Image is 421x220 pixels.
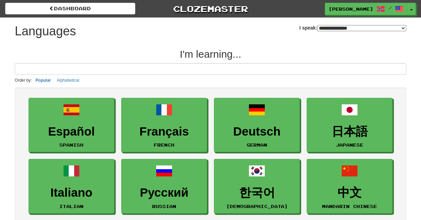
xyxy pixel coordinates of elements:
h3: 中文 [310,186,389,199]
h1: Languages [15,24,76,38]
h2: I'm learning... [15,48,406,60]
h3: Español [32,125,111,138]
small: Spanish [59,142,83,147]
a: DeutschGerman [214,98,300,152]
h3: Français [125,125,203,138]
h3: 日本語 [310,125,389,138]
select: I speak: [317,25,406,31]
a: [PERSON_NAME] / [325,3,407,15]
a: dashboard [5,3,135,14]
span: / [388,5,392,10]
small: Order by: [15,78,32,83]
button: Alphabetical [55,77,81,84]
a: EspañolSpanish [29,98,114,152]
span: [PERSON_NAME] [329,6,373,12]
small: Mandarin Chinese [322,204,377,209]
small: Japanese [336,142,363,147]
small: Russian [152,204,176,209]
h3: 한국어 [218,186,296,199]
h3: Deutsch [218,125,296,138]
a: 日本語Japanese [307,98,392,152]
button: Popular [34,77,53,84]
a: FrançaisFrench [121,98,207,152]
small: Italian [59,204,83,209]
a: Clozemaster [146,3,276,15]
a: 中文Mandarin Chinese [307,159,392,213]
small: [DEMOGRAPHIC_DATA] [226,204,288,209]
small: French [154,142,174,147]
label: I speak: [299,24,406,31]
a: 한국어[DEMOGRAPHIC_DATA] [214,159,300,213]
small: German [247,142,267,147]
a: РусскийRussian [121,159,207,213]
h3: Italiano [32,186,111,199]
a: ItalianoItalian [29,159,114,213]
h3: Русский [125,186,203,199]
